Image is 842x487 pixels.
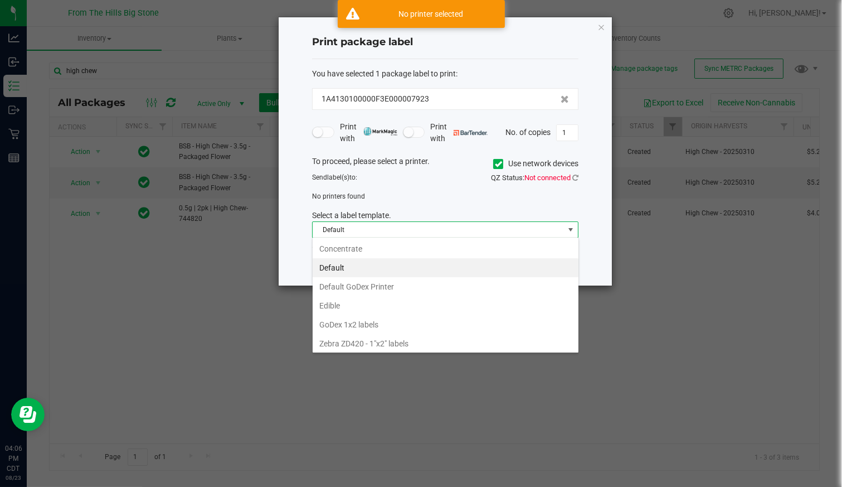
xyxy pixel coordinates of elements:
[313,334,578,353] li: Zebra ZD420 - 1"x2" labels
[312,69,456,78] span: You have selected 1 package label to print
[312,192,365,200] span: No printers found
[11,398,45,431] iframe: Resource center
[491,173,578,182] span: QZ Status:
[312,173,357,181] span: Send to:
[363,127,397,136] img: mark_magic_cybra.png
[505,127,551,136] span: No. of copies
[322,93,429,105] span: 1A4130100000F3E000007923
[313,296,578,315] li: Edible
[313,222,564,238] span: Default
[312,68,578,80] div: :
[313,315,578,334] li: GoDex 1x2 labels
[524,173,571,182] span: Not connected
[312,35,578,50] h4: Print package label
[313,239,578,258] li: Concentrate
[366,8,497,20] div: No printer selected
[493,158,578,170] label: Use network devices
[430,121,488,144] span: Print with
[313,258,578,277] li: Default
[304,156,587,172] div: To proceed, please select a printer.
[340,121,397,144] span: Print with
[313,277,578,296] li: Default GoDex Printer
[304,210,587,221] div: Select a label template.
[454,130,488,136] img: bartender.png
[327,173,349,181] span: label(s)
